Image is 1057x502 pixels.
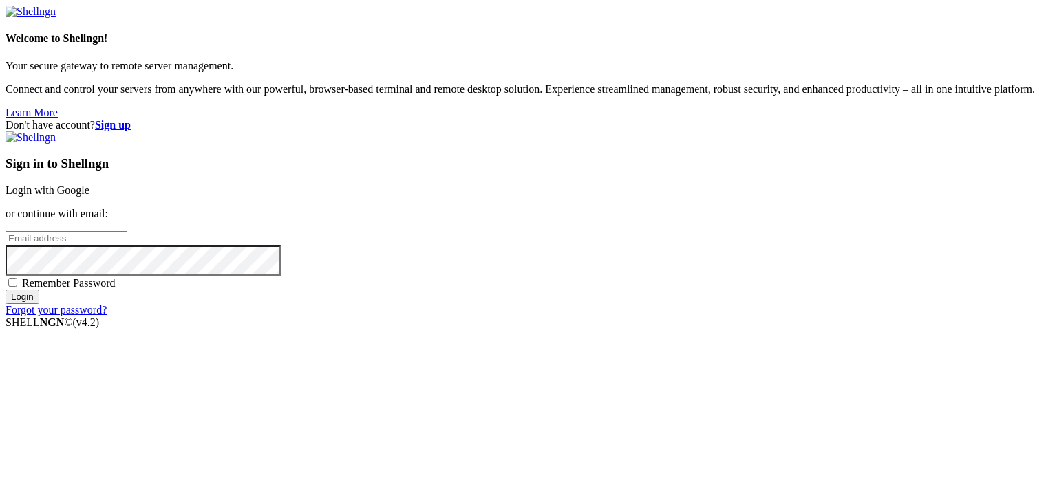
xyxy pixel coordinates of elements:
[22,277,116,289] span: Remember Password
[6,316,99,328] span: SHELL ©
[6,119,1051,131] div: Don't have account?
[8,278,17,287] input: Remember Password
[6,32,1051,45] h4: Welcome to Shellngn!
[6,60,1051,72] p: Your secure gateway to remote server management.
[6,107,58,118] a: Learn More
[6,156,1051,171] h3: Sign in to Shellngn
[95,119,131,131] a: Sign up
[73,316,100,328] span: 4.2.0
[6,208,1051,220] p: or continue with email:
[6,83,1051,96] p: Connect and control your servers from anywhere with our powerful, browser-based terminal and remo...
[6,290,39,304] input: Login
[6,131,56,144] img: Shellngn
[6,304,107,316] a: Forgot your password?
[6,231,127,245] input: Email address
[40,316,65,328] b: NGN
[6,184,89,196] a: Login with Google
[6,6,56,18] img: Shellngn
